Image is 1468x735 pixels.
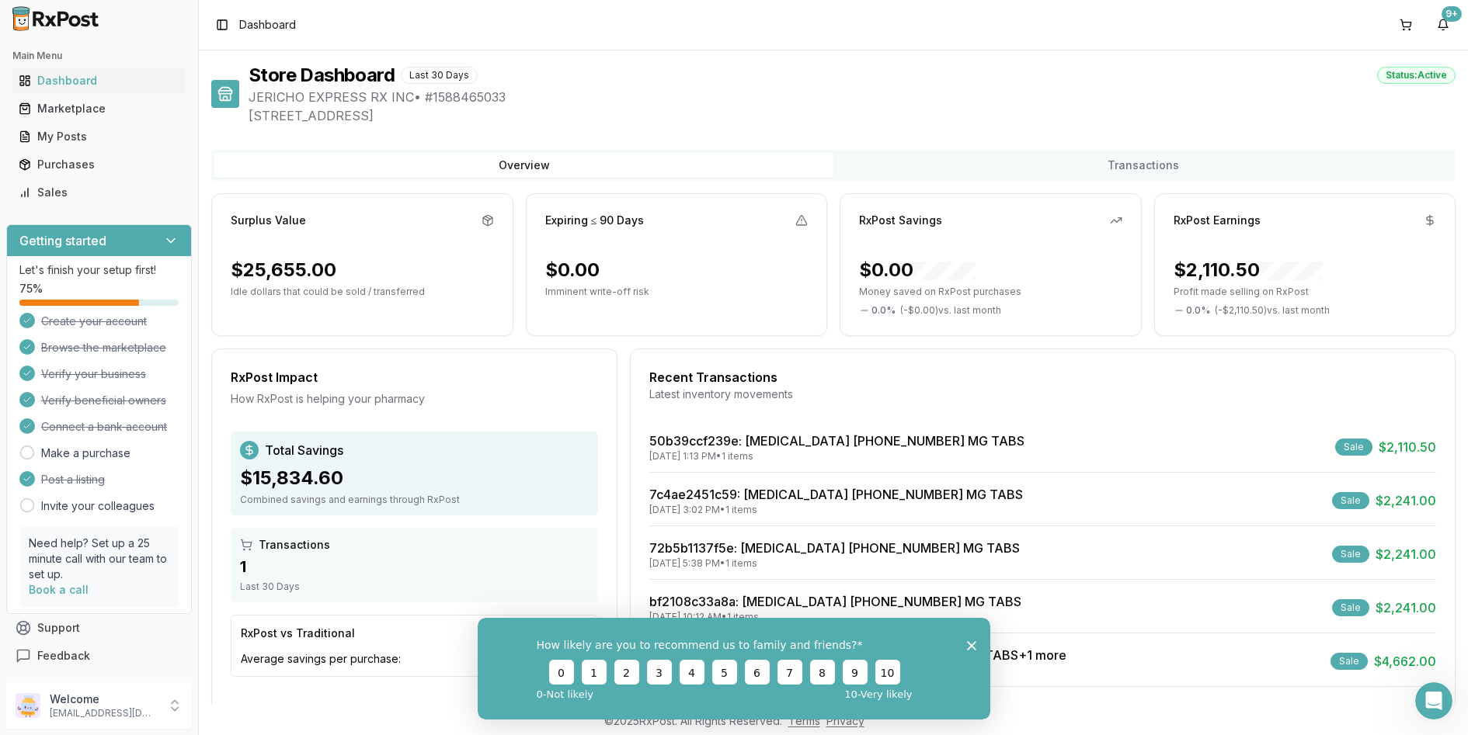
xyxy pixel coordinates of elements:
[19,262,179,278] p: Let's finish your setup first!
[6,124,192,149] button: My Posts
[1186,304,1210,317] span: 0.0 %
[41,498,155,514] a: Invite your colleagues
[1415,682,1452,719] iframe: Intercom live chat
[41,419,167,435] span: Connect a bank account
[6,68,192,93] button: Dashboard
[1335,439,1372,456] div: Sale
[1376,491,1436,510] span: $2,241.00
[240,494,589,506] div: Combined savings and earnings through RxPost
[249,88,1456,106] span: JERICHO EXPRESS RX INC • # 1588465033
[16,693,40,718] img: User avatar
[41,340,166,355] span: Browse the marketplace
[241,651,401,667] span: Average savings per purchase:
[649,504,1023,516] div: [DATE] 3:02 PM • 1 items
[12,95,186,123] a: Marketplace
[1331,653,1368,670] div: Sale
[1215,304,1330,317] span: ( - $2,110.50 ) vs. last month
[649,540,1020,556] a: 72b5b1137f5e: [MEDICAL_DATA] [PHONE_NUMBER] MG TABS
[19,101,179,116] div: Marketplace
[6,6,106,31] img: RxPost Logo
[41,314,147,329] span: Create your account
[788,714,820,727] a: Terms
[41,393,166,408] span: Verify beneficial owners
[1431,12,1456,37] button: 9+
[12,67,186,95] a: Dashboard
[401,67,478,84] div: Last 30 Days
[19,73,179,88] div: Dashboard
[6,152,192,177] button: Purchases
[649,611,1021,623] div: [DATE] 10:12 AM • 1 items
[859,286,1122,298] p: Money saved on RxPost purchases
[259,537,330,553] span: Transactions
[1332,546,1369,563] div: Sale
[6,614,192,642] button: Support
[1174,258,1322,283] div: $2,110.50
[649,433,1024,449] a: 50b39ccf239e: [MEDICAL_DATA] [PHONE_NUMBER] MG TABS
[1442,6,1462,22] div: 9+
[478,618,990,719] iframe: Survey from RxPost
[6,642,192,670] button: Feedback
[1332,599,1369,616] div: Sale
[231,258,336,283] div: $25,655.00
[545,213,645,228] div: Expiring ≤ 90 Days
[12,179,186,206] a: Sales
[29,583,89,596] a: Book a call
[41,366,146,382] span: Verify your business
[37,648,90,664] span: Feedback
[231,391,598,407] div: How RxPost is helping your pharmacy
[41,446,130,461] a: Make a purchase
[19,281,43,296] span: 75 %
[826,714,864,727] a: Privacy
[249,63,395,88] h1: Store Dashboard
[239,17,296,33] span: Dashboard
[19,157,179,172] div: Purchases
[1174,213,1261,228] div: RxPost Earnings
[649,594,1021,609] a: bf2108c33a8a: [MEDICAL_DATA] [PHONE_NUMBER] MG TABS
[12,151,186,179] a: Purchases
[649,368,1436,387] div: Recent Transactions
[231,368,598,387] div: RxPost Impact
[1374,652,1436,671] span: $4,662.00
[19,231,106,250] h3: Getting started
[859,213,942,228] div: RxPost Savings
[29,536,169,582] p: Need help? Set up a 25 minute call with our team to set up.
[1377,67,1456,84] div: Status: Active
[649,487,1023,502] a: 7c4ae2451c59: [MEDICAL_DATA] [PHONE_NUMBER] MG TABS
[649,450,1024,463] div: [DATE] 1:13 PM • 1 items
[50,707,158,719] p: [EMAIL_ADDRESS][DOMAIN_NAME]
[240,581,589,593] div: Last 30 Days
[871,304,896,317] span: 0.0 %
[545,286,809,298] p: Imminent write-off risk
[240,556,589,577] div: 1
[231,213,306,228] div: Surplus Value
[1332,492,1369,509] div: Sale
[1376,598,1436,617] span: $2,241.00
[649,387,1436,402] div: Latest inventory movements
[239,17,296,33] nav: breadcrumb
[41,472,105,487] span: Post a listing
[1174,286,1437,298] p: Profit made selling on RxPost
[859,258,976,283] div: $0.00
[214,153,833,178] button: Overview
[12,123,186,151] a: My Posts
[12,50,186,62] h2: Main Menu
[50,692,158,707] p: Welcome
[6,180,192,205] button: Sales
[265,441,343,459] span: Total Savings
[1376,545,1436,563] span: $2,241.00
[6,96,192,121] button: Marketplace
[900,304,1001,317] span: ( - $0.00 ) vs. last month
[241,626,355,641] div: RxPost vs Traditional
